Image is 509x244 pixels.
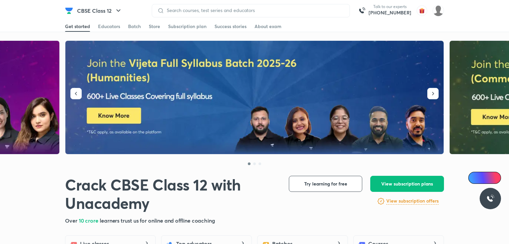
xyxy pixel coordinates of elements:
button: Try learning for free [289,176,362,192]
input: Search courses, test series and educators [164,8,344,13]
span: Try learning for free [304,180,347,187]
a: View subscription offers [386,197,439,205]
h1: Crack CBSE Class 12 with Unacademy [65,176,278,213]
span: 10 crore [79,217,100,224]
div: Subscription plan [168,23,206,30]
div: Success stories [214,23,246,30]
a: [PHONE_NUMBER] [369,9,411,16]
a: Get started [65,21,90,32]
a: Ai Doubts [468,172,501,184]
div: Educators [98,23,120,30]
img: Kriti Gupta [433,5,444,16]
div: About exam [255,23,282,30]
a: Success stories [214,21,246,32]
div: Store [149,23,160,30]
button: View subscription plans [370,176,444,192]
h6: View subscription offers [386,198,439,205]
img: Company Logo [65,7,73,15]
span: Ai Doubts [479,175,497,180]
button: CBSE Class 12 [73,4,126,17]
div: Get started [65,23,90,30]
img: ttu [486,195,494,203]
img: call-us [355,4,369,17]
p: Talk to our experts [369,4,411,9]
a: Store [149,21,160,32]
img: Icon [472,175,478,180]
span: learners trust us for online and offline coaching [100,217,215,224]
img: avatar [417,5,427,16]
a: About exam [255,21,282,32]
a: Batch [128,21,141,32]
span: Over [65,217,79,224]
div: Batch [128,23,141,30]
a: Subscription plan [168,21,206,32]
span: View subscription plans [381,180,433,187]
a: Educators [98,21,120,32]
